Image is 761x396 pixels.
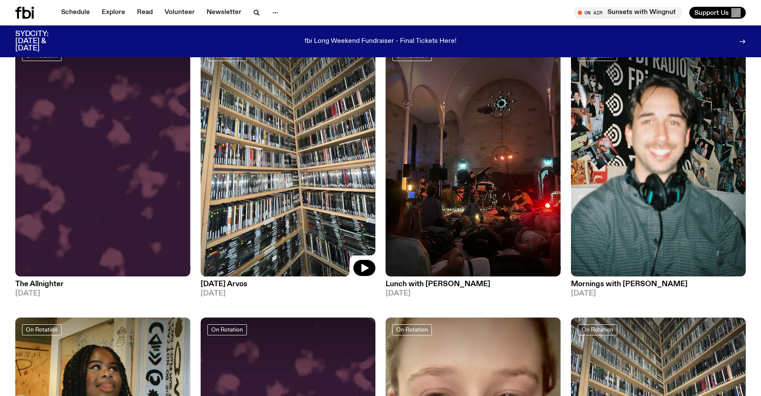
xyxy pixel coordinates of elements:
span: On Rotation [211,326,243,333]
h3: Mornings with [PERSON_NAME] [571,281,746,288]
h3: SYDCITY: [DATE] & [DATE] [15,31,70,52]
span: [DATE] [386,290,561,297]
h3: [DATE] Arvos [201,281,376,288]
p: fbi Long Weekend Fundraiser - Final Tickets Here! [305,38,456,45]
a: Schedule [56,7,95,19]
span: On Rotation [26,326,58,333]
span: [DATE] [571,290,746,297]
a: Mornings with [PERSON_NAME][DATE] [571,276,746,297]
a: Newsletter [201,7,246,19]
h3: Lunch with [PERSON_NAME] [386,281,561,288]
button: On AirSunsets with Wingnut [574,7,683,19]
button: Support Us [689,7,746,19]
img: Radio presenter Ben Hansen sits in front of a wall of photos and an fbi radio sign. Film photo. B... [571,43,746,276]
a: Read [132,7,158,19]
span: On Rotation [582,326,613,333]
span: [DATE] [15,290,190,297]
a: Lunch with [PERSON_NAME][DATE] [386,276,561,297]
span: On Rotation [396,326,428,333]
a: On Rotation [22,324,62,335]
span: [DATE] [201,290,376,297]
a: Volunteer [159,7,200,19]
h3: The Allnighter [15,281,190,288]
a: On Rotation [392,324,432,335]
a: On Rotation [207,324,247,335]
a: Explore [97,7,130,19]
img: A corner shot of the fbi music library [201,43,376,276]
span: Support Us [694,9,729,17]
a: On Rotation [578,324,617,335]
a: [DATE] Arvos[DATE] [201,276,376,297]
a: The Allnighter[DATE] [15,276,190,297]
